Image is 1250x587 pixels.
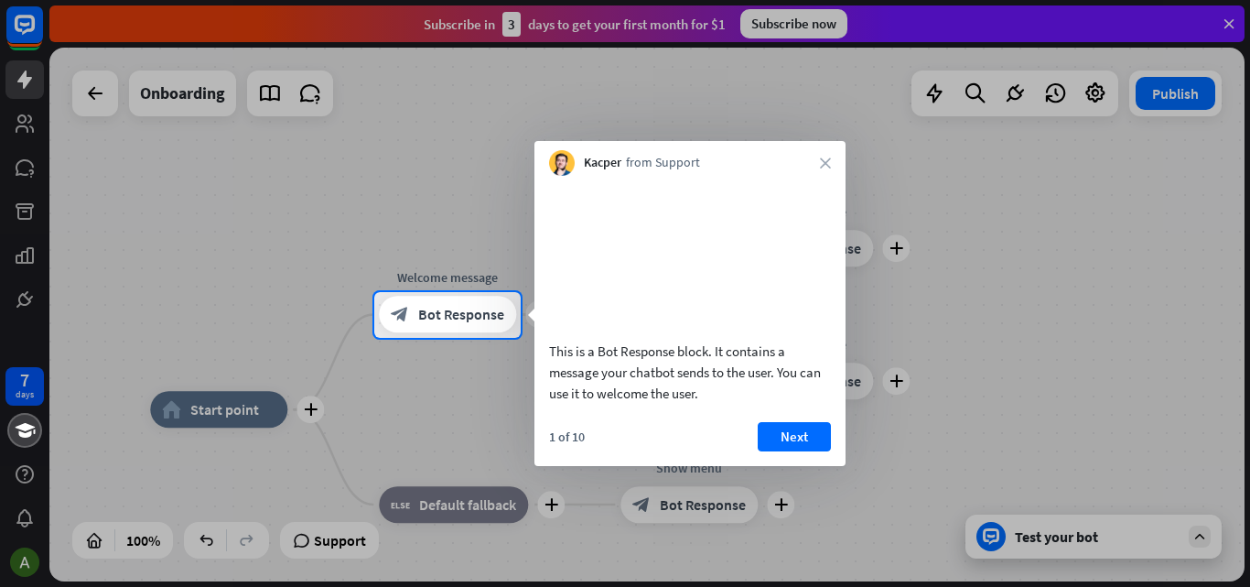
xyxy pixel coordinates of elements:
[626,154,700,172] span: from Support
[549,429,585,445] div: 1 of 10
[15,7,70,62] button: Open LiveChat chat widget
[758,422,831,451] button: Next
[418,306,504,324] span: Bot Response
[820,158,831,168] i: close
[549,341,831,404] div: This is a Bot Response block. It contains a message your chatbot sends to the user. You can use i...
[584,154,621,172] span: Kacper
[391,306,409,324] i: block_bot_response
